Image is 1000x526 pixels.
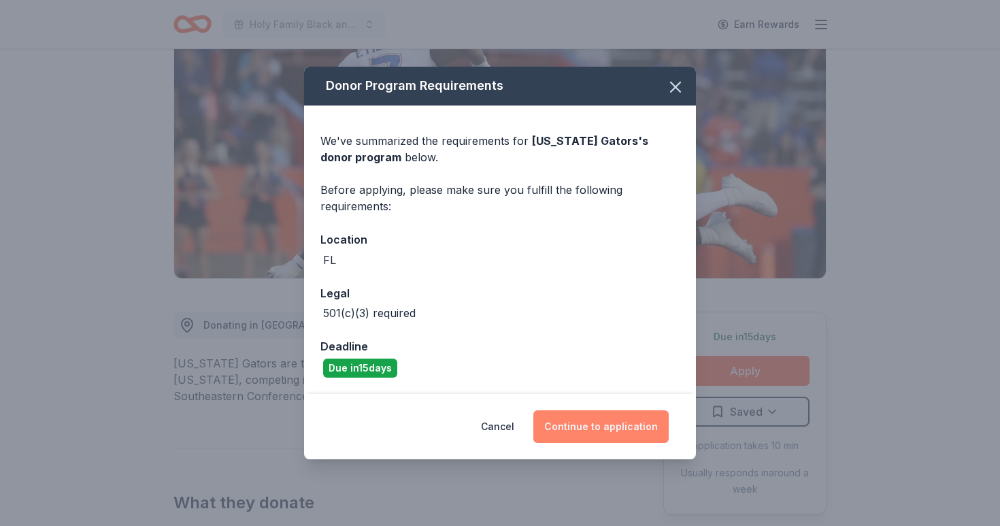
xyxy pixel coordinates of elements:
[320,182,680,214] div: Before applying, please make sure you fulfill the following requirements:
[323,305,416,321] div: 501(c)(3) required
[304,67,696,105] div: Donor Program Requirements
[533,410,669,443] button: Continue to application
[320,133,680,165] div: We've summarized the requirements for below.
[323,252,336,268] div: FL
[320,338,680,355] div: Deadline
[323,359,397,378] div: Due in 15 days
[320,231,680,248] div: Location
[481,410,514,443] button: Cancel
[320,284,680,302] div: Legal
